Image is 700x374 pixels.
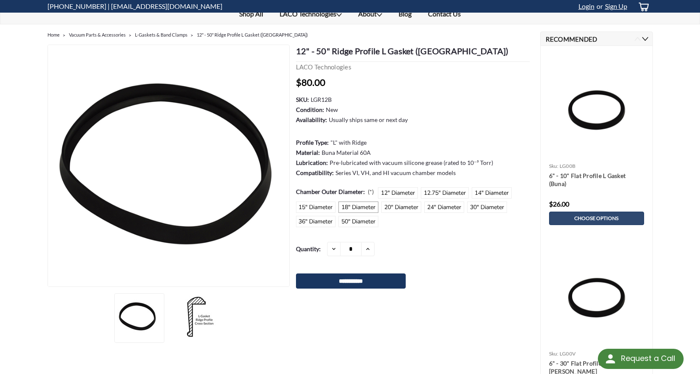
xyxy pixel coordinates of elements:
a: sku: LG00B [549,163,576,169]
img: round button [604,352,617,366]
dd: "L" with Ridge [330,138,367,147]
a: L-Gaskets & Band Clamps [135,32,188,37]
dt: Material: [296,148,320,157]
dt: Availability: [296,115,327,124]
img: Ridge Profile L Gasket (Buna) [117,296,159,338]
a: LACO Technologies [296,63,351,71]
div: Request a Call [598,349,684,369]
span: or [594,2,603,10]
button: Previous [634,36,641,42]
dd: LGR12B [311,95,332,104]
a: 12" - 50" Ridge Profile L Gasket ([GEOGRAPHIC_DATA]) [197,32,308,37]
dt: Compatibility: [296,168,334,177]
a: cart-preview-dropdown [631,0,653,13]
dd: Usually ships same or next day [329,115,408,124]
span: $26.00 [549,200,569,208]
label: Chamber Outer Diameter: [296,187,374,196]
dt: Lubrication: [296,158,328,167]
a: Ridge Profile L Gasket (Buna) [48,45,289,287]
span: LG00V [560,350,576,357]
span: $80.00 [296,77,325,88]
span: sku: [549,350,559,357]
a: LACO Technologies [272,5,350,24]
a: Choose Options [549,212,644,225]
a: Home [48,32,60,37]
dd: Pre-lubricated with vacuum silicone grease (rated to 10⁻³ Torr) [330,158,493,167]
dd: New [326,105,338,114]
h1: 12" - 50" Ridge Profile L Gasket ([GEOGRAPHIC_DATA]) [296,45,530,62]
dd: Series VI, VH, and HI vacuum chamber models [335,168,456,177]
a: sku: LG00V [549,350,576,357]
img: Ridge Profile L Gasket (Buna) [48,45,290,287]
a: Contact Us [420,5,469,23]
a: 6" - 10" Flat Profile L Gasket (Buna) [549,172,644,188]
h2: Recommended [540,32,653,46]
label: Quantity: [296,242,321,256]
dt: Profile Type: [296,138,329,147]
a: Blog [391,5,420,23]
div: Request a Call [621,349,675,368]
span: Choose Options [574,215,618,221]
span: sku: [549,163,559,169]
dt: Condition: [296,105,324,114]
span: LG00B [560,163,576,169]
dt: SKU: [296,95,309,104]
img: Ridge Profile L Gasket Cross-Section(Buna) [175,296,217,338]
button: Next [642,36,648,42]
dd: Buna Material 60A [322,148,371,157]
a: Vacuum Parts & Accessories [69,32,126,37]
a: Shop All [231,5,272,23]
a: About [350,5,391,24]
